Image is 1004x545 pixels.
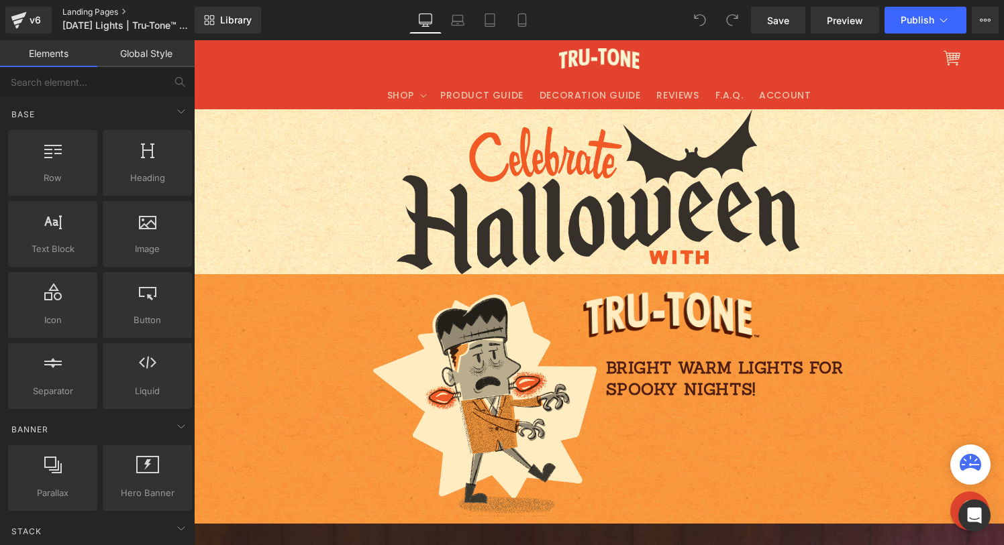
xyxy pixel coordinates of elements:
span: Hero Banner [107,486,188,500]
span: [DATE] Lights | Tru-Tone™ vintage-style LED light bulbs [62,20,191,31]
span: REVIEWS [462,49,505,61]
a: Tablet [474,7,506,34]
img: Tru-Tone logo [383,243,567,301]
div: Chat widget toggle [756,451,795,490]
span: Base [10,108,36,121]
a: DECORATION GUIDE [338,41,455,69]
button: Redo [719,7,746,34]
a: New Library [195,7,261,34]
a: PRODUCT GUIDE [238,41,338,69]
span: Stack [10,525,43,538]
a: Tru-Tone logo [360,3,450,34]
a: REVIEWS [454,41,513,69]
span: Liquid [107,384,188,398]
button: Publish [885,7,966,34]
div: v6 [27,11,44,29]
summary: SHOP [185,41,238,69]
a: Global Style [97,40,195,67]
button: Undo [687,7,713,34]
a: F.A.Q. [513,41,558,69]
button: More [972,7,999,34]
span: PRODUCT GUIDE [246,49,330,61]
img: text: Celebrate Halloween with Tru-Tone [203,69,608,234]
a: Laptop [442,7,474,34]
span: Heading [107,171,188,185]
a: Preview [811,7,879,34]
span: F.A.Q. [521,49,550,61]
a: Mobile [506,7,538,34]
span: Text Block [12,242,93,256]
span: Parallax [12,486,93,500]
span: Separator [12,384,93,398]
div: Open Intercom Messenger [958,499,991,532]
span: Image [107,242,188,256]
p: bright warm lights for spooky nights! [412,317,674,360]
img: Illustration of Frankenstein with Tru-Tone light bulbs [137,243,405,477]
span: SHOP [193,49,220,61]
img: Tru-Tone logo [365,8,446,29]
span: Library [220,14,252,26]
span: Banner [10,423,50,436]
a: ACCOUNT [557,41,625,69]
img: Chat Button [756,451,795,490]
span: Preview [827,13,863,27]
span: Button [107,313,188,327]
span: Row [12,171,93,185]
a: Landing Pages [62,7,217,17]
span: Icon [12,313,93,327]
span: Save [767,13,789,27]
span: DECORATION GUIDE [346,49,447,61]
span: Publish [901,15,934,25]
a: Desktop [409,7,442,34]
span: ACCOUNT [565,49,617,61]
a: v6 [5,7,52,34]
